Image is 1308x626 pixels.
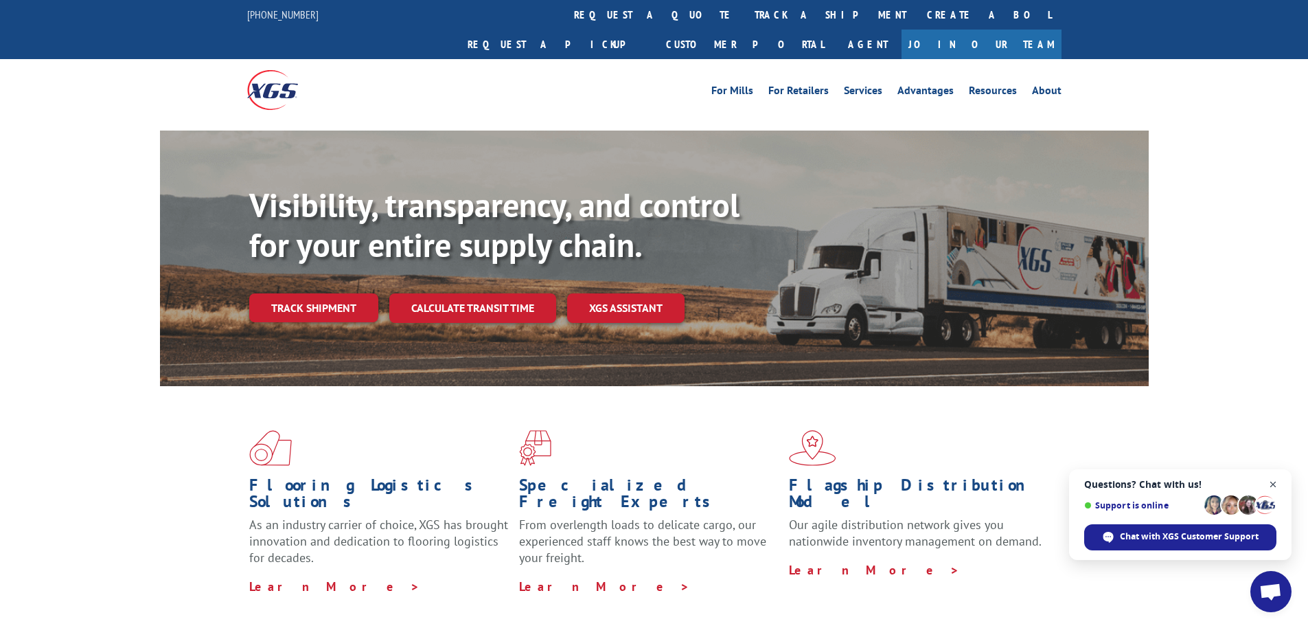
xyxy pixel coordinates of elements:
[656,30,834,59] a: Customer Portal
[249,477,509,517] h1: Flooring Logistics Solutions
[1032,85,1062,100] a: About
[789,562,960,578] a: Learn More >
[834,30,902,59] a: Agent
[519,430,551,466] img: xgs-icon-focused-on-flooring-red
[789,517,1042,549] span: Our agile distribution network gives you nationwide inventory management on demand.
[789,477,1048,517] h1: Flagship Distribution Model
[1265,476,1282,493] span: Close chat
[249,517,508,566] span: As an industry carrier of choice, XGS has brought innovation and dedication to flooring logistics...
[789,430,836,466] img: xgs-icon-flagship-distribution-model-red
[249,183,739,266] b: Visibility, transparency, and control for your entire supply chain.
[567,293,685,323] a: XGS ASSISTANT
[969,85,1017,100] a: Resources
[902,30,1062,59] a: Join Our Team
[1084,524,1276,550] div: Chat with XGS Customer Support
[1120,530,1259,543] span: Chat with XGS Customer Support
[249,579,420,594] a: Learn More >
[844,85,882,100] a: Services
[1084,500,1200,511] span: Support is online
[897,85,954,100] a: Advantages
[519,579,690,594] a: Learn More >
[519,477,779,517] h1: Specialized Freight Experts
[249,293,378,322] a: Track shipment
[519,517,779,578] p: From overlength loads to delicate cargo, our experienced staff knows the best way to move your fr...
[1250,571,1292,612] div: Open chat
[768,85,829,100] a: For Retailers
[247,8,319,21] a: [PHONE_NUMBER]
[711,85,753,100] a: For Mills
[249,430,292,466] img: xgs-icon-total-supply-chain-intelligence-red
[457,30,656,59] a: Request a pickup
[1084,479,1276,490] span: Questions? Chat with us!
[389,293,556,323] a: Calculate transit time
